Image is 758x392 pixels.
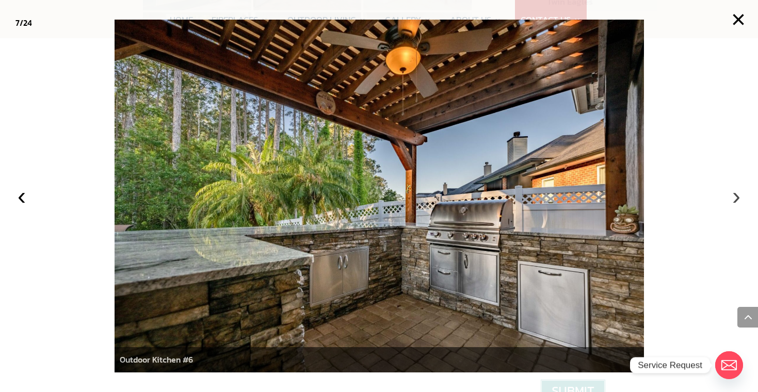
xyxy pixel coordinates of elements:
[725,185,748,207] button: ›
[15,15,32,30] div: /
[10,185,33,207] button: ‹
[727,8,750,31] button: ×
[115,347,644,372] div: Outdoor Kitchen #6
[23,17,32,29] span: 24
[115,20,644,372] img: CSS-Pergola-and-Outdoor-Kitchen-3-16-2023-6-2-scaled.jpg
[715,351,743,379] a: Email
[15,17,20,29] span: 7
